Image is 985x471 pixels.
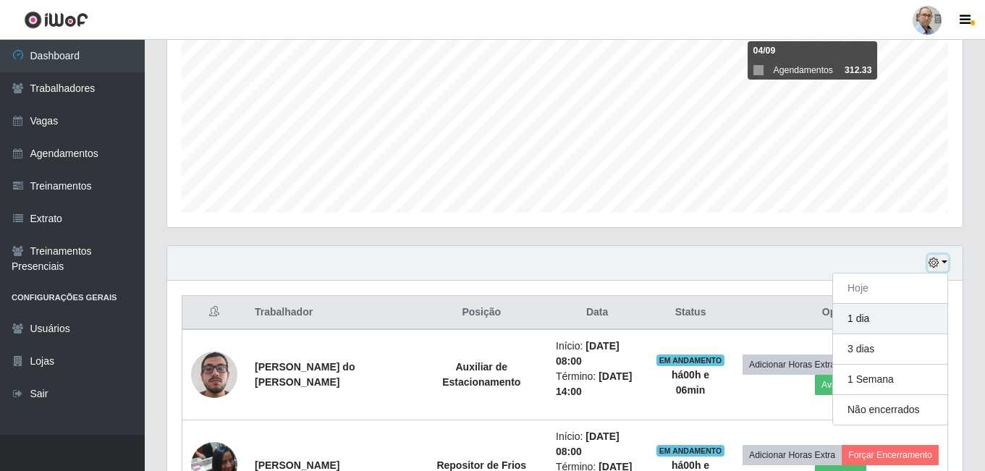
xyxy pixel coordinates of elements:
strong: [PERSON_NAME] do [PERSON_NAME] [255,361,355,388]
time: [DATE] 08:00 [556,430,620,457]
strong: Auxiliar de Estacionamento [442,361,520,388]
li: Início: [556,429,638,459]
th: Status [647,296,734,330]
img: CoreUI Logo [24,11,88,29]
button: 1 Semana [833,365,947,395]
button: Forçar Encerramento [842,445,939,465]
strong: há 00 h e 06 min [672,369,709,396]
button: 3 dias [833,334,947,365]
li: Término: [556,369,638,399]
span: EM ANDAMENTO [656,445,725,457]
th: Opções [734,296,948,330]
span: EM ANDAMENTO [656,355,725,366]
strong: Repositor de Frios [436,459,526,471]
li: Início: [556,339,638,369]
button: 1 dia [833,304,947,334]
th: Trabalhador [246,296,416,330]
button: Adicionar Horas Extra [743,445,842,465]
time: [DATE] 08:00 [556,340,620,367]
strong: [PERSON_NAME] [255,459,339,471]
button: Adicionar Horas Extra [743,355,842,375]
button: Avaliação [815,375,866,395]
img: 1756753723201.jpeg [191,334,237,416]
button: Hoje [833,273,947,304]
th: Data [547,296,647,330]
button: Não encerrados [833,395,947,425]
th: Posição [416,296,547,330]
